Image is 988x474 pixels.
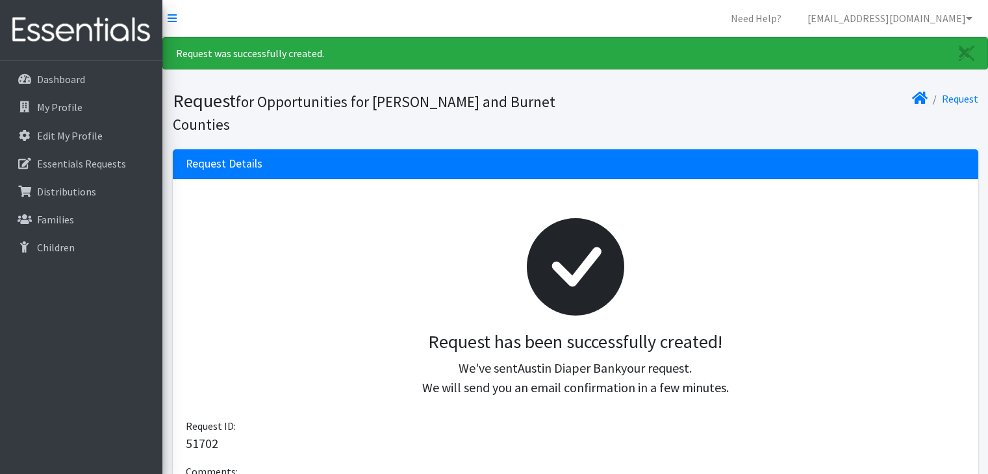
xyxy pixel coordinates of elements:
p: My Profile [37,101,82,114]
p: Families [37,213,74,226]
h1: Request [173,90,571,134]
p: Dashboard [37,73,85,86]
a: Edit My Profile [5,123,157,149]
p: We've sent your request. We will send you an email confirmation in a few minutes. [196,358,955,397]
a: My Profile [5,94,157,120]
a: Close [946,38,987,69]
img: HumanEssentials [5,8,157,52]
span: Austin Diaper Bank [518,360,621,376]
a: Request [942,92,978,105]
h3: Request has been successfully created! [196,331,955,353]
span: Request ID: [186,419,236,432]
p: Children [37,241,75,254]
p: 51702 [186,434,965,453]
a: Need Help? [720,5,792,31]
small: for Opportunities for [PERSON_NAME] and Burnet Counties [173,92,555,134]
h3: Request Details [186,157,262,171]
div: Request was successfully created. [162,37,988,69]
a: [EMAIL_ADDRESS][DOMAIN_NAME] [797,5,983,31]
p: Essentials Requests [37,157,126,170]
p: Distributions [37,185,96,198]
a: Children [5,234,157,260]
a: Families [5,206,157,232]
a: Essentials Requests [5,151,157,177]
p: Edit My Profile [37,129,103,142]
a: Dashboard [5,66,157,92]
a: Distributions [5,179,157,205]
